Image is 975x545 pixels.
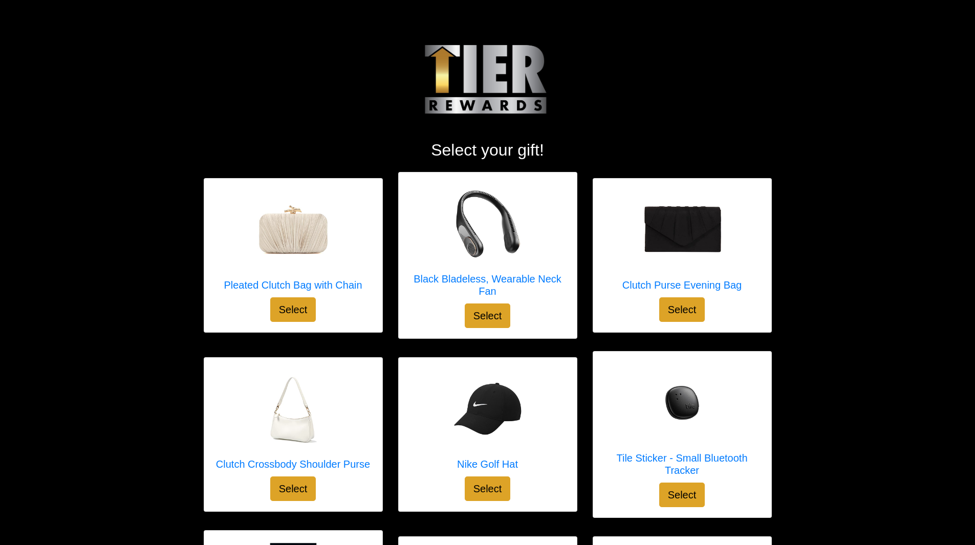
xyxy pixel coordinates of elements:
h5: Clutch Purse Evening Bag [622,279,742,291]
button: Select [270,297,316,322]
img: Pleated Clutch Bag with Chain [252,189,334,271]
button: Select [270,476,316,501]
h5: Black Bladeless, Wearable Neck Fan [409,273,567,297]
img: Clutch Purse Evening Bag [641,206,723,254]
a: Tile Sticker - Small Bluetooth Tracker Tile Sticker - Small Bluetooth Tracker [603,362,761,483]
img: Nike Golf Hat [447,372,529,447]
img: Logo [415,26,561,128]
a: Clutch Purse Evening Bag Clutch Purse Evening Bag [622,189,742,297]
img: Black Bladeless, Wearable Neck Fan [447,183,529,265]
button: Select [465,303,511,328]
a: Nike Golf Hat Nike Golf Hat [447,368,529,476]
h2: Select your gift! [204,140,772,160]
a: Black Bladeless, Wearable Neck Fan Black Bladeless, Wearable Neck Fan [409,183,567,303]
button: Select [465,476,511,501]
img: Tile Sticker - Small Bluetooth Tracker [641,362,723,444]
h5: Tile Sticker - Small Bluetooth Tracker [603,452,761,476]
button: Select [659,297,705,322]
img: Clutch Crossbody Shoulder Purse [252,368,334,450]
a: Pleated Clutch Bag with Chain Pleated Clutch Bag with Chain [224,189,362,297]
h5: Nike Golf Hat [447,458,529,470]
button: Select [659,483,705,507]
h5: Clutch Crossbody Shoulder Purse [216,458,370,470]
h5: Pleated Clutch Bag with Chain [224,279,362,291]
a: Clutch Crossbody Shoulder Purse Clutch Crossbody Shoulder Purse [216,368,370,476]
